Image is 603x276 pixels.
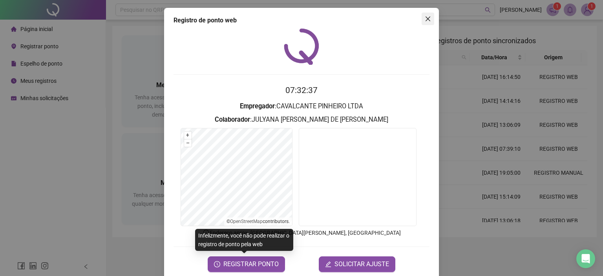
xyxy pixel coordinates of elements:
[240,102,275,110] strong: Empregador
[230,219,263,224] a: OpenStreetMap
[184,132,192,139] button: +
[285,86,318,95] time: 07:32:37
[319,256,395,272] button: editSOLICITAR AJUSTE
[208,256,285,272] button: REGISTRAR PONTO
[576,249,595,268] div: Open Intercom Messenger
[422,13,434,25] button: Close
[174,101,429,111] h3: : CAVALCANTE PINHEIRO LTDA
[174,228,429,237] p: Endereço aprox. : [GEOGRAPHIC_DATA][PERSON_NAME], [GEOGRAPHIC_DATA]
[195,229,293,251] div: Infelizmente, você não pode realizar o registro de ponto pela web
[325,261,331,267] span: edit
[425,16,431,22] span: close
[174,16,429,25] div: Registro de ponto web
[184,139,192,147] button: –
[284,28,319,65] img: QRPoint
[215,116,250,123] strong: Colaborador
[223,260,279,269] span: REGISTRAR PONTO
[174,115,429,125] h3: : JULYANA [PERSON_NAME] DE [PERSON_NAME]
[227,219,290,224] li: © contributors.
[334,260,389,269] span: SOLICITAR AJUSTE
[214,261,220,267] span: clock-circle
